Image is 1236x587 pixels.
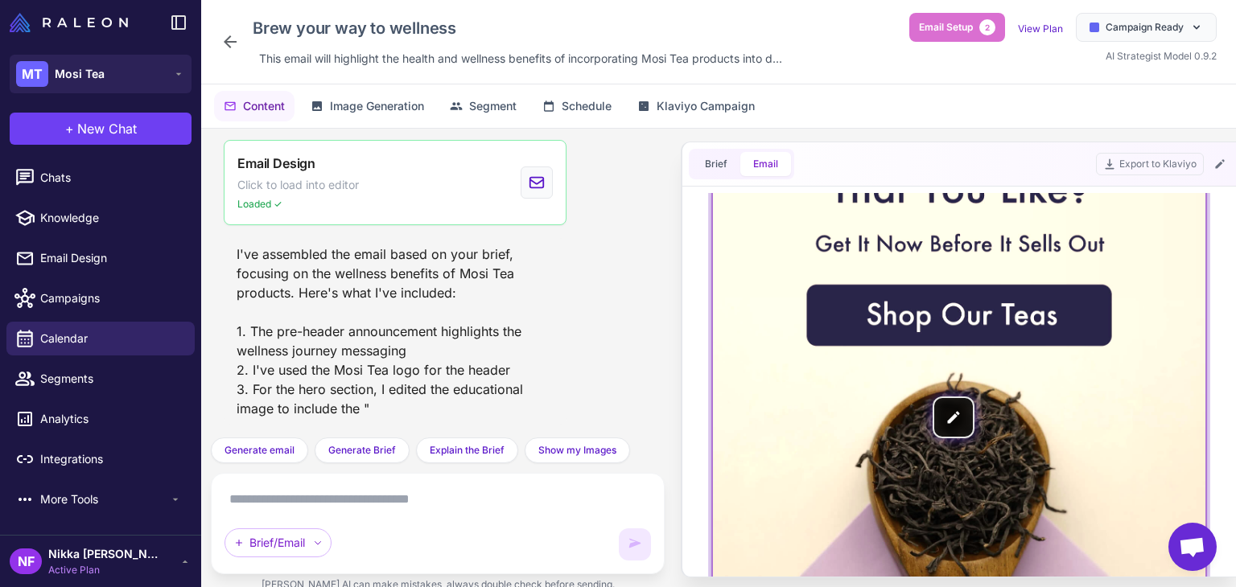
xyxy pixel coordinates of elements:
[533,91,621,121] button: Schedule
[6,161,195,195] a: Chats
[440,91,526,121] button: Segment
[740,152,791,176] button: Email
[214,91,295,121] button: Content
[48,545,161,563] span: Nikka [PERSON_NAME]
[40,410,182,428] span: Analytics
[919,20,973,35] span: Email Setup
[6,281,195,315] a: Campaigns
[328,443,396,458] span: Generate Brief
[40,209,182,227] span: Knowledge
[6,201,195,235] a: Knowledge
[237,154,315,173] span: Email Design
[469,97,517,115] span: Segment
[237,197,282,211] span: Loaded ✓
[253,47,789,71] div: Click to edit description
[246,13,789,43] div: Click to edit campaign name
[1106,20,1184,35] span: Campaign Ready
[10,55,192,93] button: MTMosi Tea
[77,119,137,138] span: New Chat
[40,249,182,267] span: Email Design
[909,13,1005,42] button: Email Setup2
[55,65,105,83] span: Mosi Tea
[243,97,285,115] span: Content
[211,437,308,463] button: Generate email
[40,370,182,388] span: Segments
[525,437,630,463] button: Show my Images
[259,50,782,68] span: This email will highlight the health and wellness benefits of incorporating Mosi Tea products int...
[1168,523,1217,571] a: Open chat
[6,322,195,355] a: Calendar
[628,91,764,121] button: Klaviyo Campaign
[430,443,505,458] span: Explain the Brief
[237,176,359,194] span: Click to load into editor
[10,13,128,32] img: Raleon Logo
[1106,50,1217,62] span: AI Strategist Model 0.9.2
[40,169,182,187] span: Chats
[1018,23,1063,35] a: View Plan
[225,528,332,557] div: Brief/Email
[224,238,566,425] div: I've assembled the email based on your brief, focusing on the wellness benefits of Mosi Tea produ...
[6,442,195,476] a: Integrations
[6,402,195,436] a: Analytics
[330,97,424,115] span: Image Generation
[40,491,169,508] span: More Tools
[16,61,48,87] div: MT
[562,97,612,115] span: Schedule
[10,548,42,574] div: NF
[40,289,182,307] span: Campaigns
[48,563,161,577] span: Active Plan
[657,97,755,115] span: Klaviyo Campaign
[40,330,182,347] span: Calendar
[6,241,195,275] a: Email Design
[65,119,74,138] span: +
[6,362,195,396] a: Segments
[692,152,740,176] button: Brief
[416,437,518,463] button: Explain the Brief
[315,437,410,463] button: Generate Brief
[225,443,295,458] span: Generate email
[979,19,995,35] span: 2
[301,91,434,121] button: Image Generation
[1096,153,1204,175] button: Export to Klaviyo
[10,113,192,145] button: +New Chat
[40,450,182,468] span: Integrations
[1210,154,1230,174] button: Edit Email
[538,443,616,458] span: Show my Images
